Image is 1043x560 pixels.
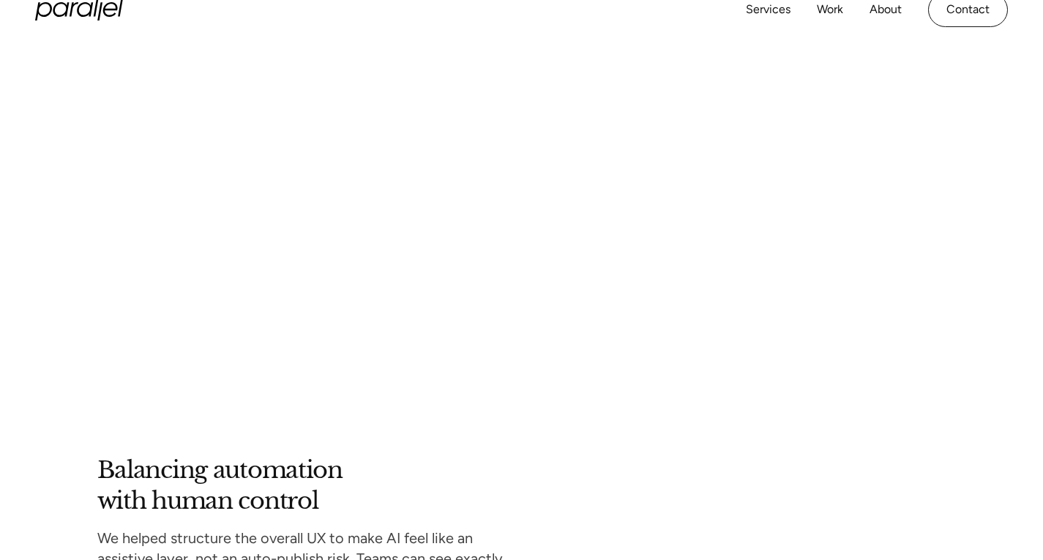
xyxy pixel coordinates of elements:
h2: Balancing automation with human control [97,455,485,516]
